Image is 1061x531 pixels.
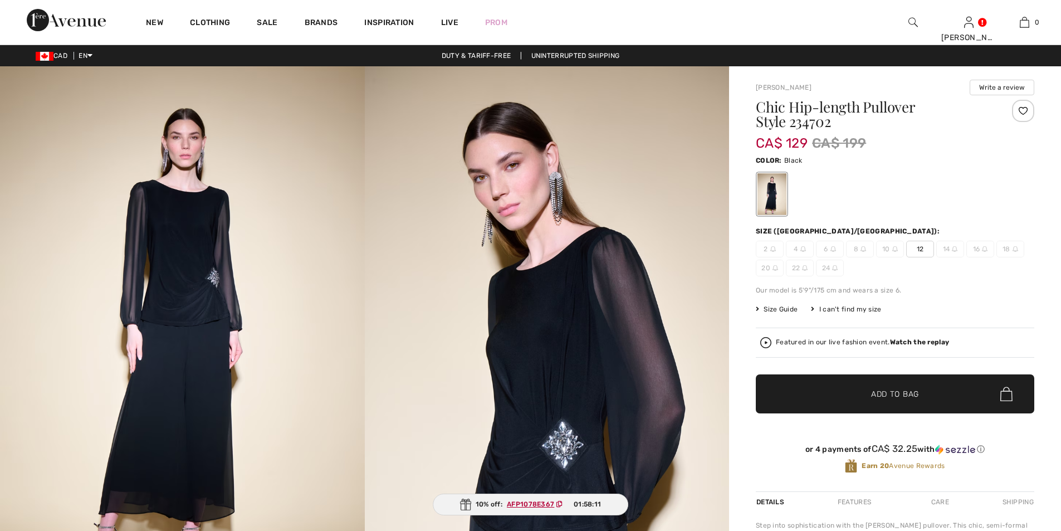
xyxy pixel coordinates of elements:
[305,18,338,30] a: Brands
[756,157,782,164] span: Color:
[1000,492,1034,512] div: Shipping
[786,260,814,276] span: 22
[756,260,784,276] span: 20
[756,84,811,91] a: [PERSON_NAME]
[756,241,784,257] span: 2
[996,241,1024,257] span: 18
[800,246,806,252] img: ring-m.svg
[756,304,798,314] span: Size Guide
[756,100,988,129] h1: Chic Hip-length Pullover Style 234702
[1035,17,1039,27] span: 0
[862,462,889,470] strong: Earn 20
[935,445,975,455] img: Sezzle
[802,265,808,271] img: ring-m.svg
[871,388,919,400] span: Add to Bag
[756,285,1034,295] div: Our model is 5'9"/175 cm and wears a size 6.
[756,226,942,236] div: Size ([GEOGRAPHIC_DATA]/[GEOGRAPHIC_DATA]):
[922,492,959,512] div: Care
[811,304,881,314] div: I can't find my size
[36,52,53,61] img: Canadian Dollar
[964,16,974,29] img: My Info
[784,157,803,164] span: Black
[860,246,866,252] img: ring-m.svg
[485,17,507,28] a: Prom
[997,16,1052,29] a: 0
[830,246,836,252] img: ring-m.svg
[1020,16,1029,29] img: My Bag
[257,18,277,30] a: Sale
[862,461,945,471] span: Avenue Rewards
[776,339,949,346] div: Featured in our live fashion event.
[756,444,1034,455] div: or 4 payments of with
[1013,246,1018,252] img: ring-m.svg
[970,80,1034,95] button: Write a review
[756,444,1034,459] div: or 4 payments ofCA$ 32.25withSezzle Click to learn more about Sezzle
[786,241,814,257] span: 4
[507,500,554,508] ins: AFP1078E367
[772,265,778,271] img: ring-m.svg
[816,241,844,257] span: 6
[908,16,918,29] img: search the website
[36,52,72,60] span: CAD
[756,492,787,512] div: Details
[892,246,898,252] img: ring-m.svg
[190,18,230,30] a: Clothing
[79,52,92,60] span: EN
[756,374,1034,413] button: Add to Bag
[574,499,601,509] span: 01:58:11
[816,260,844,276] span: 24
[146,18,163,30] a: New
[1000,387,1013,401] img: Bag.svg
[941,32,996,43] div: [PERSON_NAME]
[906,241,934,257] span: 12
[27,9,106,31] img: 1ère Avenue
[441,17,458,28] a: Live
[890,338,950,346] strong: Watch the replay
[872,443,918,454] span: CA$ 32.25
[982,246,987,252] img: ring-m.svg
[812,133,866,153] span: CA$ 199
[433,494,629,515] div: 10% off:
[966,241,994,257] span: 16
[770,246,776,252] img: ring-m.svg
[936,241,964,257] span: 14
[876,241,904,257] span: 10
[964,17,974,27] a: Sign In
[952,246,957,252] img: ring-m.svg
[364,18,414,30] span: Inspiration
[846,241,874,257] span: 8
[828,492,881,512] div: Features
[756,124,808,151] span: CA$ 129
[757,173,786,215] div: Black
[845,459,857,474] img: Avenue Rewards
[760,337,771,348] img: Watch the replay
[832,265,838,271] img: ring-m.svg
[460,499,471,510] img: Gift.svg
